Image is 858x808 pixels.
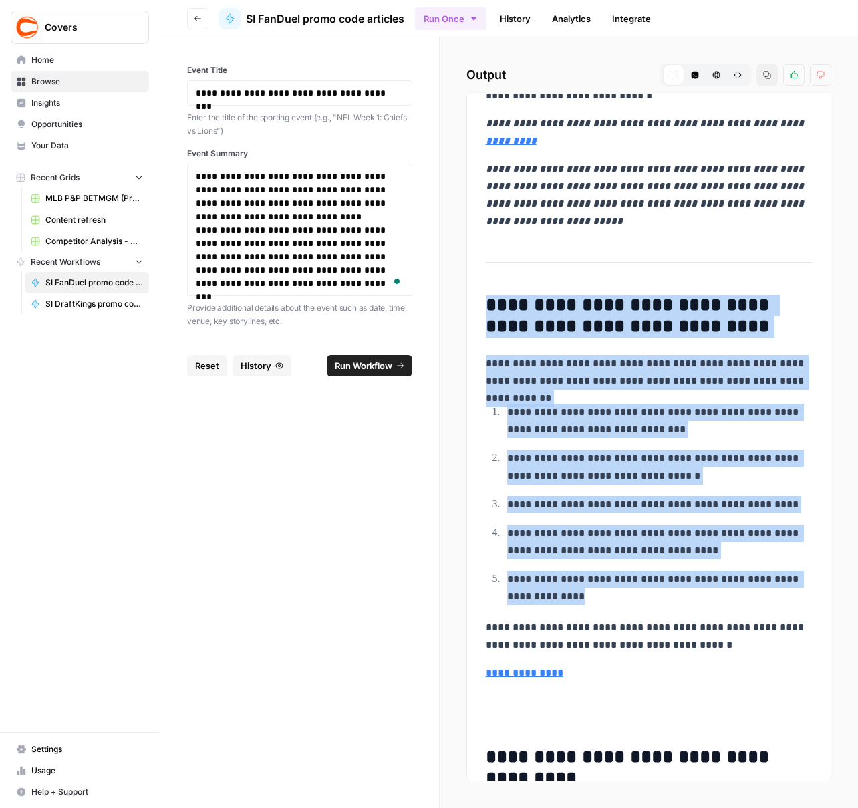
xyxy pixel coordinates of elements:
[335,359,392,372] span: Run Workflow
[196,170,404,290] div: To enrich screen reader interactions, please activate Accessibility in Grammarly extension settings
[187,301,412,327] p: Provide additional details about the event such as date, time, venue, key storylines, etc.
[45,214,143,226] span: Content refresh
[241,359,271,372] span: History
[11,168,149,188] button: Recent Grids
[195,359,219,372] span: Reset
[11,135,149,156] a: Your Data
[466,64,831,86] h2: Output
[415,7,486,30] button: Run Once
[45,277,143,289] span: SI FanDuel promo code articles
[31,97,143,109] span: Insights
[327,355,412,376] button: Run Workflow
[25,293,149,315] a: SI DraftKings promo code articles
[187,64,412,76] label: Event Title
[45,298,143,310] span: SI DraftKings promo code articles
[31,76,143,88] span: Browse
[544,8,599,29] a: Analytics
[11,49,149,71] a: Home
[492,8,539,29] a: History
[45,235,143,247] span: Competitor Analysis - URL Specific Grid
[31,54,143,66] span: Home
[11,92,149,114] a: Insights
[31,256,100,268] span: Recent Workflows
[31,743,143,755] span: Settings
[11,114,149,135] a: Opportunities
[246,11,404,27] span: SI FanDuel promo code articles
[31,172,80,184] span: Recent Grids
[15,15,39,39] img: Covers Logo
[11,738,149,760] a: Settings
[11,252,149,272] button: Recent Workflows
[11,11,149,44] button: Workspace: Covers
[233,355,291,376] button: History
[25,272,149,293] a: SI FanDuel promo code articles
[187,148,412,160] label: Event Summary
[11,781,149,803] button: Help + Support
[31,786,143,798] span: Help + Support
[25,188,149,209] a: MLB P&P BETMGM (Production) Grid (1)
[45,192,143,205] span: MLB P&P BETMGM (Production) Grid (1)
[11,71,149,92] a: Browse
[187,355,227,376] button: Reset
[604,8,659,29] a: Integrate
[31,140,143,152] span: Your Data
[31,765,143,777] span: Usage
[219,8,404,29] a: SI FanDuel promo code articles
[25,231,149,252] a: Competitor Analysis - URL Specific Grid
[11,760,149,781] a: Usage
[25,209,149,231] a: Content refresh
[45,21,126,34] span: Covers
[31,118,143,130] span: Opportunities
[187,111,412,137] p: Enter the title of the sporting event (e.g., "NFL Week 1: Chiefs vs Lions")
